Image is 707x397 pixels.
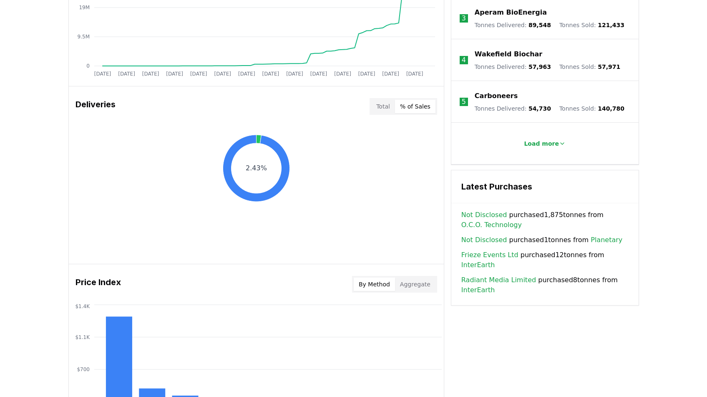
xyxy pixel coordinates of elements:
span: 57,971 [598,63,620,70]
tspan: [DATE] [334,71,351,77]
a: InterEarth [461,285,495,295]
tspan: $1.1K [75,334,90,340]
tspan: 19M [79,5,90,10]
tspan: [DATE] [238,71,255,77]
p: 3 [462,13,466,23]
tspan: [DATE] [382,71,399,77]
a: Not Disclosed [461,235,507,245]
tspan: 9.5M [77,34,89,40]
h3: Deliveries [75,98,116,115]
a: Frieze Events Ltd [461,250,518,260]
tspan: $700 [77,367,90,372]
h3: Price Index [75,276,121,293]
text: 2.43% [246,164,267,172]
a: InterEarth [461,260,495,270]
tspan: [DATE] [310,71,327,77]
a: Carboneers [475,91,518,101]
span: 140,780 [598,105,624,112]
tspan: [DATE] [118,71,135,77]
h3: Latest Purchases [461,180,629,193]
p: Tonnes Delivered : [475,63,551,71]
p: 4 [462,55,466,65]
tspan: [DATE] [262,71,279,77]
tspan: [DATE] [358,71,375,77]
a: Wakefield Biochar [475,49,542,59]
p: Tonnes Sold : [559,21,624,29]
p: Tonnes Sold : [559,63,620,71]
span: 121,433 [598,22,624,28]
a: O.C.O. Technology [461,220,522,230]
tspan: [DATE] [190,71,207,77]
span: 57,963 [528,63,551,70]
a: Not Disclosed [461,210,507,220]
p: Tonnes Delivered : [475,21,551,29]
tspan: 0 [86,63,90,69]
span: purchased 1 tonnes from [461,235,622,245]
span: purchased 1,875 tonnes from [461,210,629,230]
tspan: [DATE] [166,71,183,77]
span: purchased 8 tonnes from [461,275,629,295]
button: Total [371,100,395,113]
p: Load more [524,139,559,148]
tspan: [DATE] [214,71,231,77]
a: Aperam BioEnergia [475,8,547,18]
span: purchased 12 tonnes from [461,250,629,270]
tspan: [DATE] [406,71,423,77]
tspan: [DATE] [142,71,159,77]
a: Planetary [591,235,622,245]
span: 89,548 [528,22,551,28]
tspan: [DATE] [94,71,111,77]
tspan: [DATE] [286,71,303,77]
tspan: $1.4K [75,303,90,309]
button: % of Sales [395,100,435,113]
p: Tonnes Delivered : [475,104,551,113]
button: Aggregate [395,278,435,291]
p: Tonnes Sold : [559,104,624,113]
p: 5 [462,97,466,107]
button: By Method [354,278,395,291]
a: Radiant Media Limited [461,275,536,285]
span: 54,730 [528,105,551,112]
button: Load more [517,135,572,152]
